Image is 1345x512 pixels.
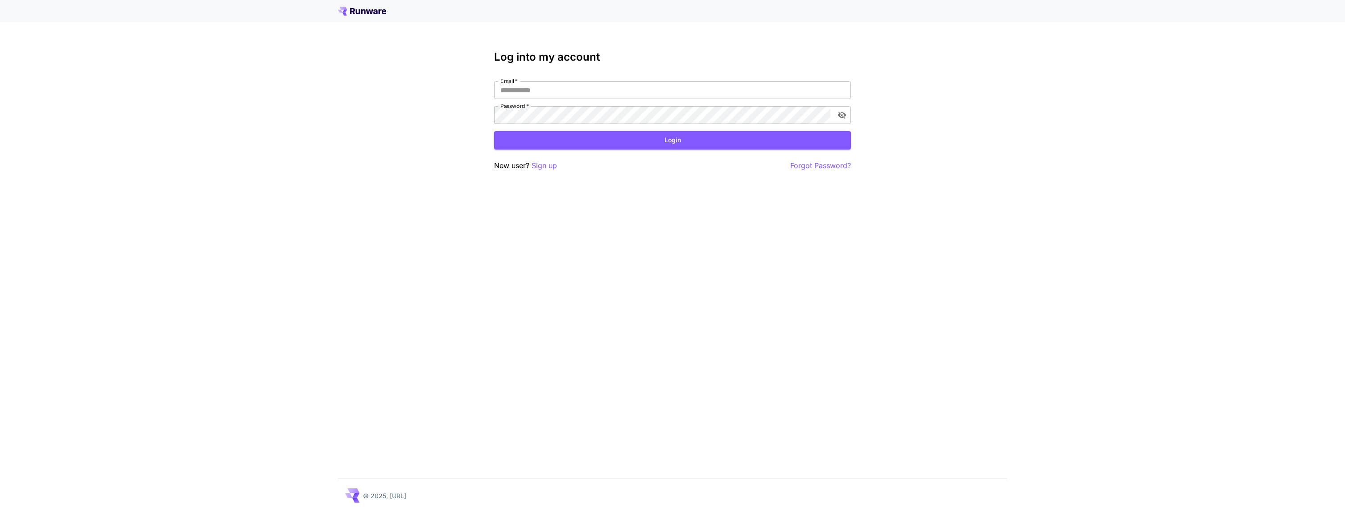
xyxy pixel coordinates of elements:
[500,77,518,85] label: Email
[494,51,851,63] h3: Log into my account
[834,107,850,123] button: toggle password visibility
[494,131,851,149] button: Login
[532,160,557,171] button: Sign up
[363,491,406,500] p: © 2025, [URL]
[790,160,851,171] button: Forgot Password?
[494,160,557,171] p: New user?
[500,102,529,110] label: Password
